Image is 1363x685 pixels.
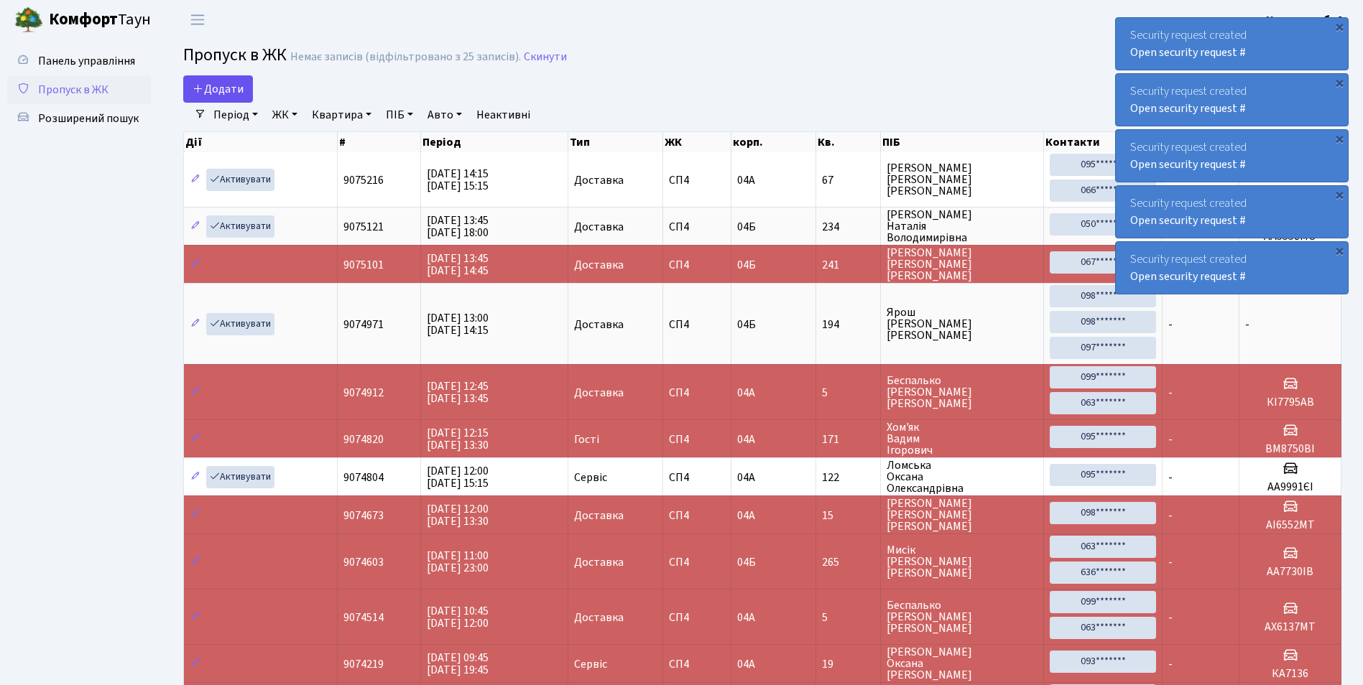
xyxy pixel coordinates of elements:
[574,387,624,399] span: Доставка
[887,544,1038,579] span: Мисік [PERSON_NAME] [PERSON_NAME]
[1266,12,1346,28] b: Консьєрж б. 4.
[1130,101,1246,116] a: Open security request #
[737,508,755,523] span: 04А
[669,434,725,445] span: СП4
[887,421,1038,456] span: Хом'як Вадим Ігорович
[7,47,151,75] a: Панель управління
[663,132,731,152] th: ЖК
[524,50,567,64] a: Скинути
[669,658,725,670] span: СП4
[574,658,607,670] span: Сервіс
[1168,508,1173,523] span: -
[343,385,384,401] span: 9074912
[184,132,338,152] th: Дії
[822,510,874,521] span: 15
[816,132,881,152] th: Кв.
[343,432,384,447] span: 9074820
[427,603,489,631] span: [DATE] 10:45 [DATE] 12:00
[574,174,624,186] span: Доставка
[737,385,755,401] span: 04А
[669,556,725,568] span: СП4
[1245,667,1335,681] h5: КА7136
[183,75,253,103] a: Додати
[669,472,725,483] span: СП4
[574,556,624,568] span: Доставка
[343,172,384,188] span: 9075216
[380,103,419,127] a: ПІБ
[49,8,118,31] b: Комфорт
[1245,565,1335,579] h5: АА7730ІВ
[737,432,755,447] span: 04А
[427,251,489,279] span: [DATE] 13:45 [DATE] 14:45
[669,387,725,399] span: СП4
[669,174,725,186] span: СП4
[887,460,1038,494] span: Ломська Оксана Олександрівна
[427,548,489,576] span: [DATE] 11:00 [DATE] 23:00
[1116,186,1348,238] div: Security request created
[427,310,489,338] span: [DATE] 13:00 [DATE] 14:15
[267,103,303,127] a: ЖК
[1266,11,1346,29] a: Консьєрж б. 4.
[669,510,725,521] span: СП4
[193,81,244,97] span: Додати
[887,209,1038,243] span: [PERSON_NAME] Наталія Володимирівна
[1168,317,1173,332] span: -
[1130,269,1246,284] a: Open security request #
[290,50,521,64] div: Немає записів (відфільтровано з 25 записів).
[1168,432,1173,447] span: -
[737,257,756,273] span: 04Б
[887,375,1038,409] span: Беспалько [PERSON_NAME] [PERSON_NAME]
[887,247,1038,281] span: [PERSON_NAME] [PERSON_NAME] [PERSON_NAME]
[1116,18,1348,70] div: Security request created
[574,612,624,623] span: Доставка
[822,434,874,445] span: 171
[1168,656,1173,672] span: -
[737,554,756,570] span: 04Б
[427,425,489,453] span: [DATE] 12:15 [DATE] 13:30
[180,8,216,32] button: Переключити навігацію
[737,317,756,332] span: 04Б
[343,508,384,523] span: 9074673
[1332,75,1346,90] div: ×
[206,169,274,191] a: Активувати
[574,259,624,271] span: Доставка
[206,215,274,238] a: Активувати
[737,656,755,672] span: 04А
[822,221,874,233] span: 234
[1044,132,1163,152] th: Контакти
[737,470,755,485] span: 04А
[574,221,624,233] span: Доставка
[421,132,568,152] th: Період
[822,174,874,186] span: 67
[822,658,874,670] span: 19
[1116,74,1348,126] div: Security request created
[427,378,489,406] span: [DATE] 12:45 [DATE] 13:45
[343,219,384,235] span: 9075121
[7,75,151,104] a: Пропуск в ЖК
[574,434,599,445] span: Гості
[574,319,624,330] span: Доставка
[1245,620,1335,634] h5: АХ6137МТ
[1116,242,1348,294] div: Security request created
[343,554,384,570] span: 9074603
[206,313,274,335] a: Активувати
[822,259,874,271] span: 241
[881,132,1044,152] th: ПІБ
[338,132,421,152] th: #
[1245,518,1335,532] h5: АІ6552МТ
[574,472,607,483] span: Сервіс
[427,650,489,678] span: [DATE] 09:45 [DATE] 19:45
[669,612,725,623] span: СП4
[1245,317,1249,332] span: -
[737,219,756,235] span: 04Б
[1130,213,1246,228] a: Open security request #
[822,612,874,623] span: 5
[422,103,468,127] a: Авто
[1332,243,1346,258] div: ×
[669,319,725,330] span: СП4
[1168,610,1173,625] span: -
[822,319,874,330] span: 194
[49,8,151,32] span: Таун
[343,610,384,625] span: 9074514
[887,498,1038,532] span: [PERSON_NAME] [PERSON_NAME] [PERSON_NAME]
